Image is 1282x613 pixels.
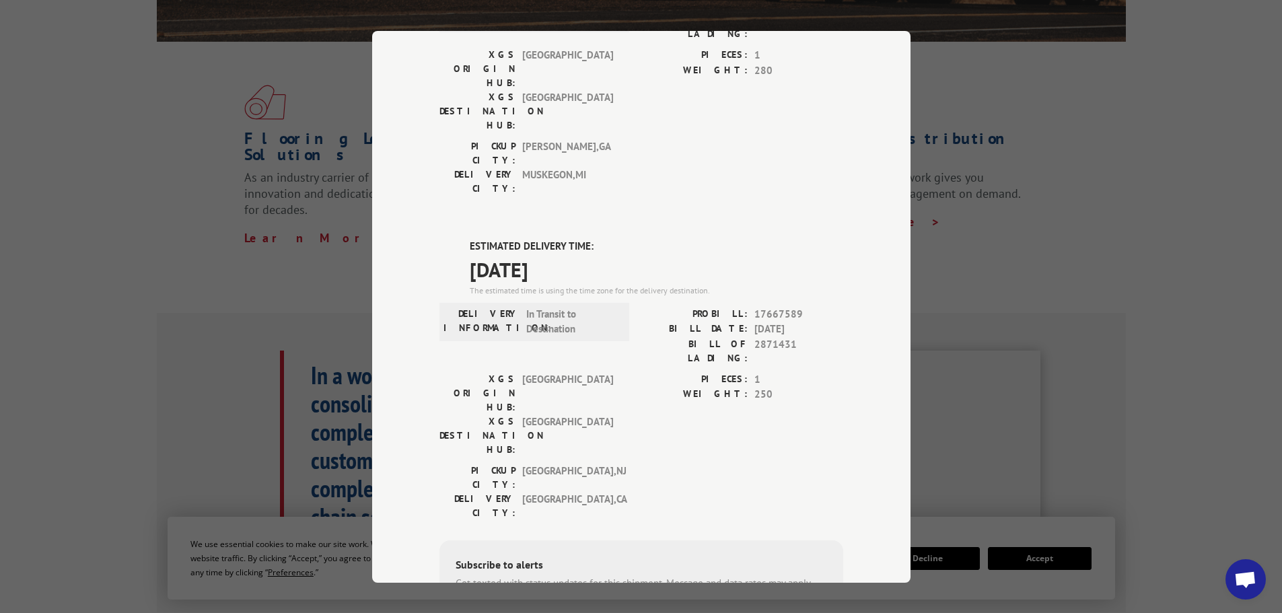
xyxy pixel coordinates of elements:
span: 2871431 [754,13,843,41]
label: PIECES: [641,371,748,387]
label: XGS DESTINATION HUB: [439,90,515,133]
span: [PERSON_NAME] , GA [522,139,613,168]
label: PICKUP CITY: [439,463,515,491]
label: XGS ORIGIN HUB: [439,48,515,90]
span: 2871431 [754,336,843,365]
label: PROBILL: [641,306,748,322]
label: BILL OF LADING: [641,336,748,365]
span: [GEOGRAPHIC_DATA] [522,371,613,414]
label: XGS ORIGIN HUB: [439,371,515,414]
div: The estimated time is using the time zone for the delivery destination. [470,284,843,296]
label: ESTIMATED DELIVERY TIME: [470,239,843,254]
div: Subscribe to alerts [456,556,827,575]
span: [DATE] [470,254,843,284]
span: [GEOGRAPHIC_DATA] [522,48,613,90]
label: PICKUP CITY: [439,139,515,168]
span: [GEOGRAPHIC_DATA] , CA [522,491,613,519]
span: MUSKEGON , MI [522,168,613,196]
span: 1 [754,371,843,387]
span: [GEOGRAPHIC_DATA] [522,90,613,133]
label: XGS DESTINATION HUB: [439,414,515,456]
label: DELIVERY INFORMATION: [443,306,520,336]
span: [GEOGRAPHIC_DATA] , NJ [522,463,613,491]
label: PIECES: [641,48,748,63]
span: 250 [754,387,843,402]
label: DELIVERY CITY: [439,168,515,196]
label: WEIGHT: [641,63,748,78]
span: 280 [754,63,843,78]
span: [DATE] [754,322,843,337]
span: 1 [754,48,843,63]
div: Open chat [1225,559,1266,600]
span: [GEOGRAPHIC_DATA] [522,414,613,456]
label: DELIVERY CITY: [439,491,515,519]
label: WEIGHT: [641,387,748,402]
span: In Transit to Destination [526,306,617,336]
label: BILL DATE: [641,322,748,337]
span: 17667589 [754,306,843,322]
label: BILL OF LADING: [641,13,748,41]
div: Get texted with status updates for this shipment. Message and data rates may apply. Message frequ... [456,575,827,606]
